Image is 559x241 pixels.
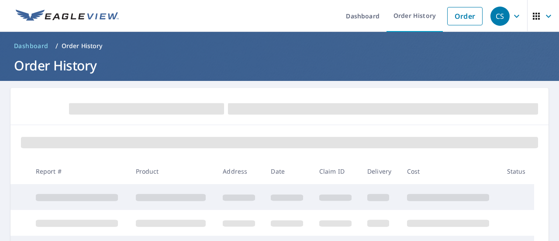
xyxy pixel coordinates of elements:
nav: breadcrumb [10,39,549,53]
a: Dashboard [10,39,52,53]
th: Claim ID [312,158,360,184]
th: Report # [29,158,129,184]
th: Cost [400,158,500,184]
th: Product [129,158,216,184]
p: Order History [62,42,103,50]
div: CS [490,7,510,26]
span: Dashboard [14,42,48,50]
img: EV Logo [16,10,119,23]
h1: Order History [10,56,549,74]
li: / [55,41,58,51]
th: Date [264,158,312,184]
a: Order [447,7,483,25]
th: Status [500,158,534,184]
th: Address [216,158,264,184]
th: Delivery [360,158,400,184]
